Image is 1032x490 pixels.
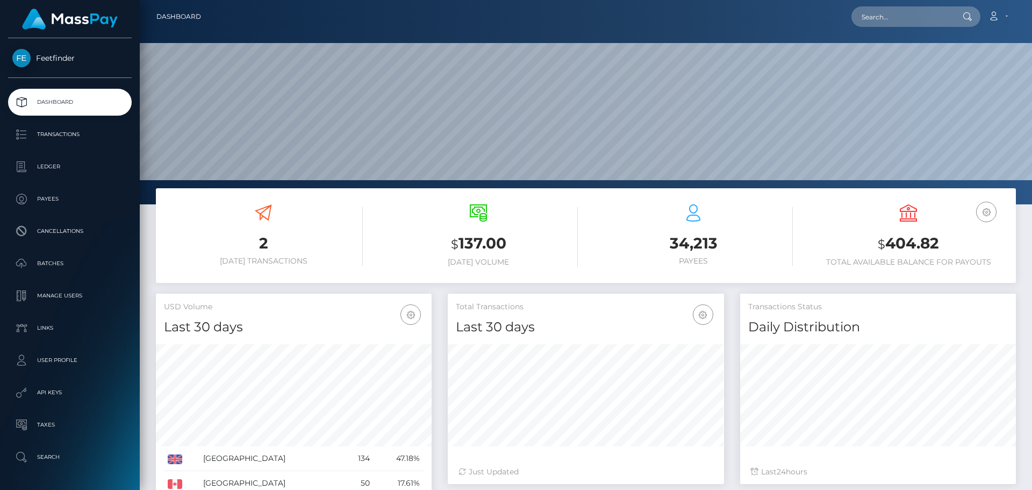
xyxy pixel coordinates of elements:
p: Search [12,449,127,465]
a: API Keys [8,379,132,406]
h6: [DATE] Volume [379,258,578,267]
p: Dashboard [12,94,127,110]
a: Dashboard [8,89,132,116]
a: Transactions [8,121,132,148]
a: Manage Users [8,282,132,309]
small: $ [878,237,885,252]
span: Feetfinder [8,53,132,63]
p: Links [12,320,127,336]
td: 134 [343,446,374,471]
a: Cancellations [8,218,132,245]
h5: Total Transactions [456,302,715,313]
h3: 2 [164,233,363,254]
h5: Transactions Status [748,302,1008,313]
p: API Keys [12,385,127,401]
p: Transactions [12,126,127,143]
a: Search [8,444,132,471]
td: [GEOGRAPHIC_DATA] [199,446,343,471]
p: Payees [12,191,127,207]
input: Search... [851,6,952,27]
a: Ledger [8,153,132,180]
p: Manage Users [12,288,127,304]
p: User Profile [12,352,127,368]
h4: Daily Distribution [748,318,1008,337]
h6: [DATE] Transactions [164,257,363,266]
a: Taxes [8,411,132,438]
img: MassPay Logo [22,9,118,30]
a: Payees [8,186,132,212]
h5: USD Volume [164,302,424,313]
a: Links [8,315,132,342]
img: CA.png [168,479,182,489]
p: Taxes [12,417,127,433]
h3: 404.82 [809,233,1008,255]
a: User Profile [8,347,132,374]
h3: 137.00 [379,233,578,255]
img: GB.png [168,455,182,464]
p: Batches [12,255,127,272]
a: Batches [8,250,132,277]
p: Cancellations [12,223,127,239]
a: Dashboard [156,5,201,28]
small: $ [451,237,458,252]
img: Feetfinder [12,49,31,67]
h4: Last 30 days [164,318,424,337]
div: Just Updated [458,466,713,478]
div: Last hours [751,466,1005,478]
p: Ledger [12,159,127,175]
td: 47.18% [374,446,424,471]
h4: Last 30 days [456,318,715,337]
h3: 34,213 [594,233,793,254]
span: 24 [777,467,786,477]
h6: Total Available Balance for Payouts [809,258,1008,267]
h6: Payees [594,257,793,266]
